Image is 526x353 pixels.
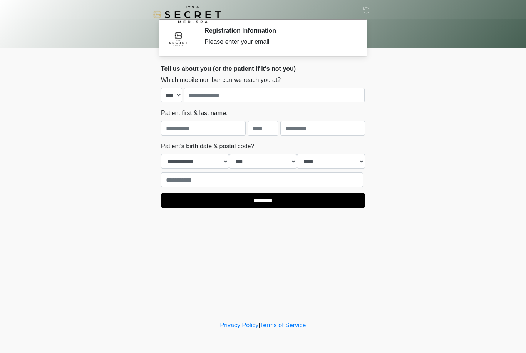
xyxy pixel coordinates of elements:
[258,322,260,328] a: |
[161,65,365,72] h2: Tell us about you (or the patient if it's not you)
[220,322,259,328] a: Privacy Policy
[161,142,254,151] label: Patient's birth date & postal code?
[204,27,353,34] h2: Registration Information
[167,27,190,50] img: Agent Avatar
[161,75,281,85] label: Which mobile number can we reach you at?
[260,322,306,328] a: Terms of Service
[204,37,353,47] div: Please enter your email
[153,6,221,23] img: It's A Secret Med Spa Logo
[161,109,228,118] label: Patient first & last name:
